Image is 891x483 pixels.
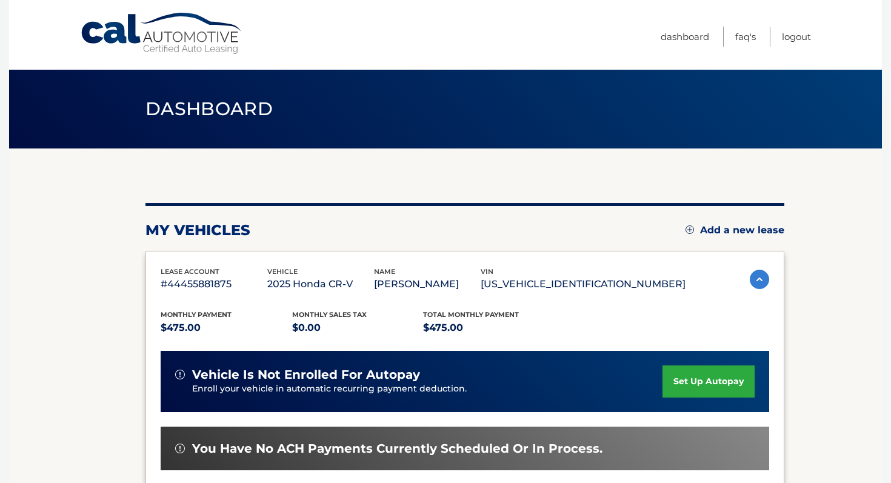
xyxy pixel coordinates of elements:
[735,27,756,47] a: FAQ's
[145,98,273,120] span: Dashboard
[192,382,662,396] p: Enroll your vehicle in automatic recurring payment deduction.
[267,267,298,276] span: vehicle
[686,224,784,236] a: Add a new lease
[481,267,493,276] span: vin
[374,267,395,276] span: name
[292,310,367,319] span: Monthly sales Tax
[782,27,811,47] a: Logout
[80,12,244,55] a: Cal Automotive
[145,221,250,239] h2: my vehicles
[192,367,420,382] span: vehicle is not enrolled for autopay
[750,270,769,289] img: accordion-active.svg
[161,319,292,336] p: $475.00
[481,276,686,293] p: [US_VEHICLE_IDENTIFICATION_NUMBER]
[423,310,519,319] span: Total Monthly Payment
[175,370,185,379] img: alert-white.svg
[686,225,694,234] img: add.svg
[662,365,755,398] a: set up autopay
[192,441,602,456] span: You have no ACH payments currently scheduled or in process.
[175,444,185,453] img: alert-white.svg
[292,319,424,336] p: $0.00
[161,310,232,319] span: Monthly Payment
[267,276,374,293] p: 2025 Honda CR-V
[661,27,709,47] a: Dashboard
[374,276,481,293] p: [PERSON_NAME]
[161,267,219,276] span: lease account
[161,276,267,293] p: #44455881875
[423,319,555,336] p: $475.00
